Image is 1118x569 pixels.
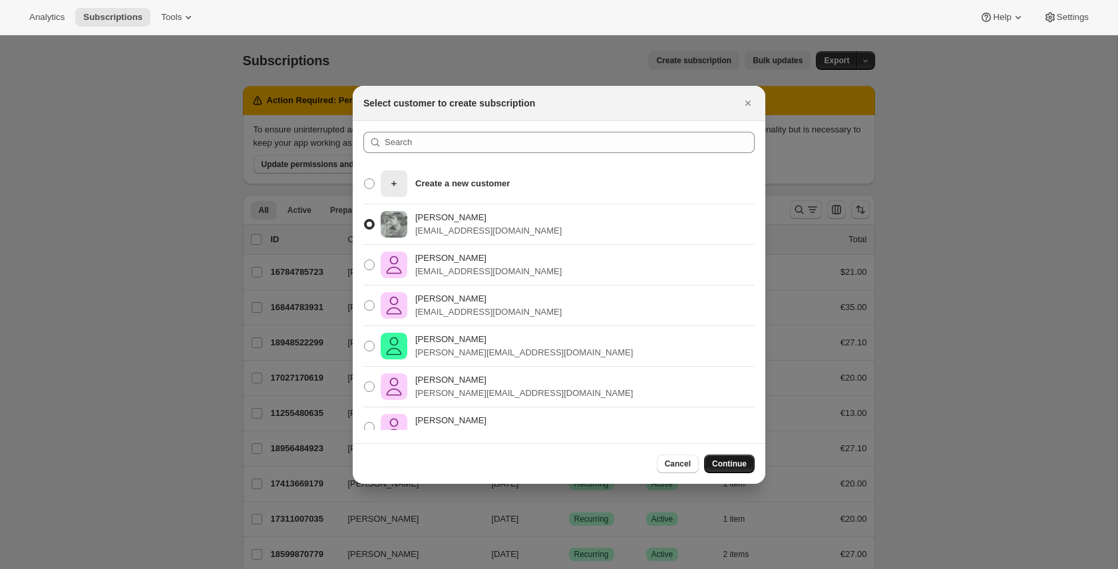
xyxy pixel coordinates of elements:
[415,387,633,400] p: [PERSON_NAME][EMAIL_ADDRESS][DOMAIN_NAME]
[83,12,142,23] span: Subscriptions
[29,12,65,23] span: Analytics
[153,8,203,27] button: Tools
[972,8,1032,27] button: Help
[415,373,633,387] p: [PERSON_NAME]
[712,459,747,469] span: Continue
[415,333,633,346] p: [PERSON_NAME]
[415,427,633,441] p: [PERSON_NAME][EMAIL_ADDRESS][DOMAIN_NAME]
[739,94,757,112] button: Close
[1057,12,1089,23] span: Settings
[21,8,73,27] button: Analytics
[704,455,755,473] button: Continue
[1035,8,1097,27] button: Settings
[665,459,691,469] span: Cancel
[415,346,633,359] p: [PERSON_NAME][EMAIL_ADDRESS][DOMAIN_NAME]
[415,414,633,427] p: [PERSON_NAME]
[415,224,562,238] p: [EMAIL_ADDRESS][DOMAIN_NAME]
[415,305,562,319] p: [EMAIL_ADDRESS][DOMAIN_NAME]
[415,292,562,305] p: [PERSON_NAME]
[415,211,562,224] p: [PERSON_NAME]
[657,455,699,473] button: Cancel
[363,96,535,110] h2: Select customer to create subscription
[75,8,150,27] button: Subscriptions
[415,252,562,265] p: [PERSON_NAME]
[385,132,755,153] input: Search
[415,265,562,278] p: [EMAIL_ADDRESS][DOMAIN_NAME]
[993,12,1011,23] span: Help
[415,177,510,190] p: Create a new customer
[161,12,182,23] span: Tools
